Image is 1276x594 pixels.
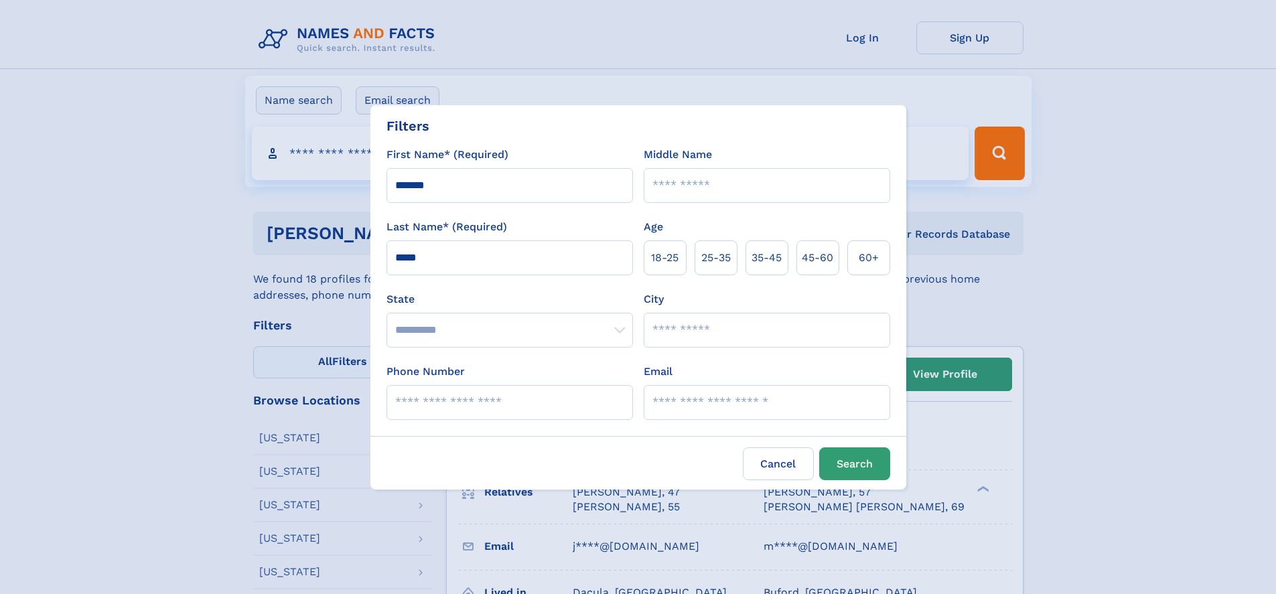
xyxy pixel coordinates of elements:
span: 45‑60 [802,250,833,266]
span: 35‑45 [752,250,782,266]
button: Search [819,447,890,480]
span: 18‑25 [651,250,679,266]
label: Age [644,219,663,235]
span: 60+ [859,250,879,266]
label: Last Name* (Required) [386,219,507,235]
label: Phone Number [386,364,465,380]
div: Filters [386,116,429,136]
label: City [644,291,664,307]
label: State [386,291,633,307]
label: Middle Name [644,147,712,163]
label: First Name* (Required) [386,147,508,163]
span: 25‑35 [701,250,731,266]
label: Email [644,364,672,380]
label: Cancel [743,447,814,480]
